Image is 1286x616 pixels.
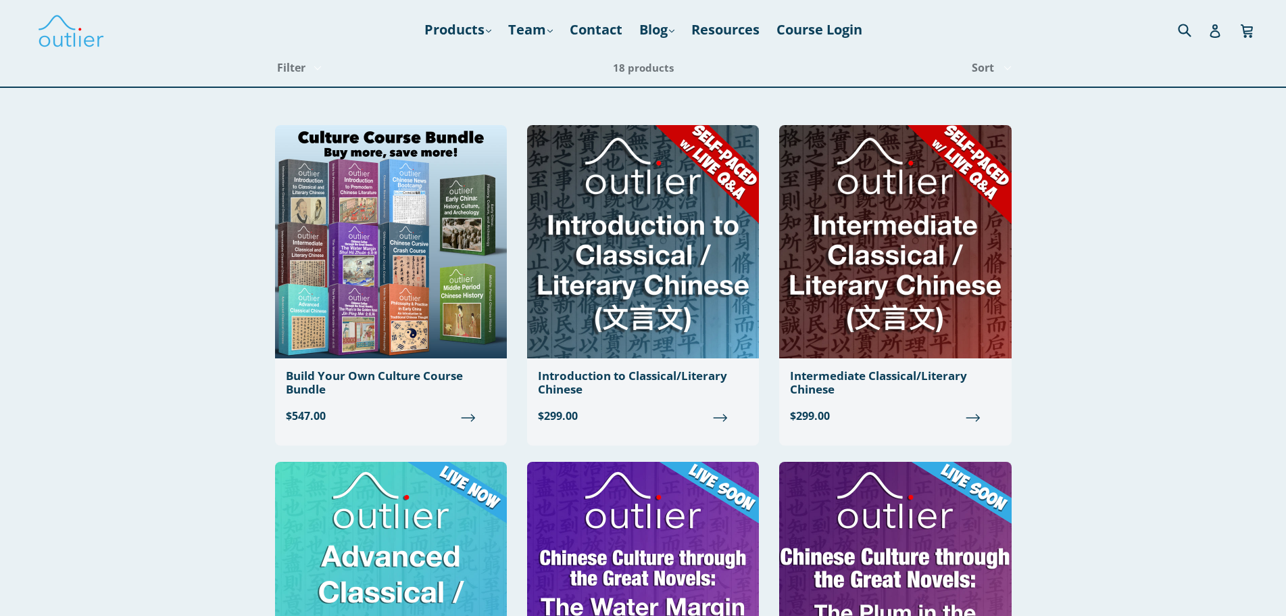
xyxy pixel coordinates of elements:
[275,125,507,358] img: Build Your Own Culture Course Bundle
[37,10,105,49] img: Outlier Linguistics
[613,61,674,74] span: 18 products
[1174,16,1212,43] input: Search
[790,369,1000,397] div: Intermediate Classical/Literary Chinese
[286,369,496,397] div: Build Your Own Culture Course Bundle
[563,18,629,42] a: Contact
[527,125,759,435] a: Introduction to Classical/Literary Chinese $299.00
[275,125,507,435] a: Build Your Own Culture Course Bundle $547.00
[501,18,560,42] a: Team
[286,408,496,424] span: $547.00
[527,125,759,358] img: Introduction to Classical/Literary Chinese
[538,408,748,424] span: $299.00
[418,18,498,42] a: Products
[770,18,869,42] a: Course Login
[685,18,766,42] a: Resources
[538,369,748,397] div: Introduction to Classical/Literary Chinese
[633,18,681,42] a: Blog
[779,125,1011,435] a: Intermediate Classical/Literary Chinese $299.00
[790,408,1000,424] span: $299.00
[779,125,1011,358] img: Intermediate Classical/Literary Chinese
